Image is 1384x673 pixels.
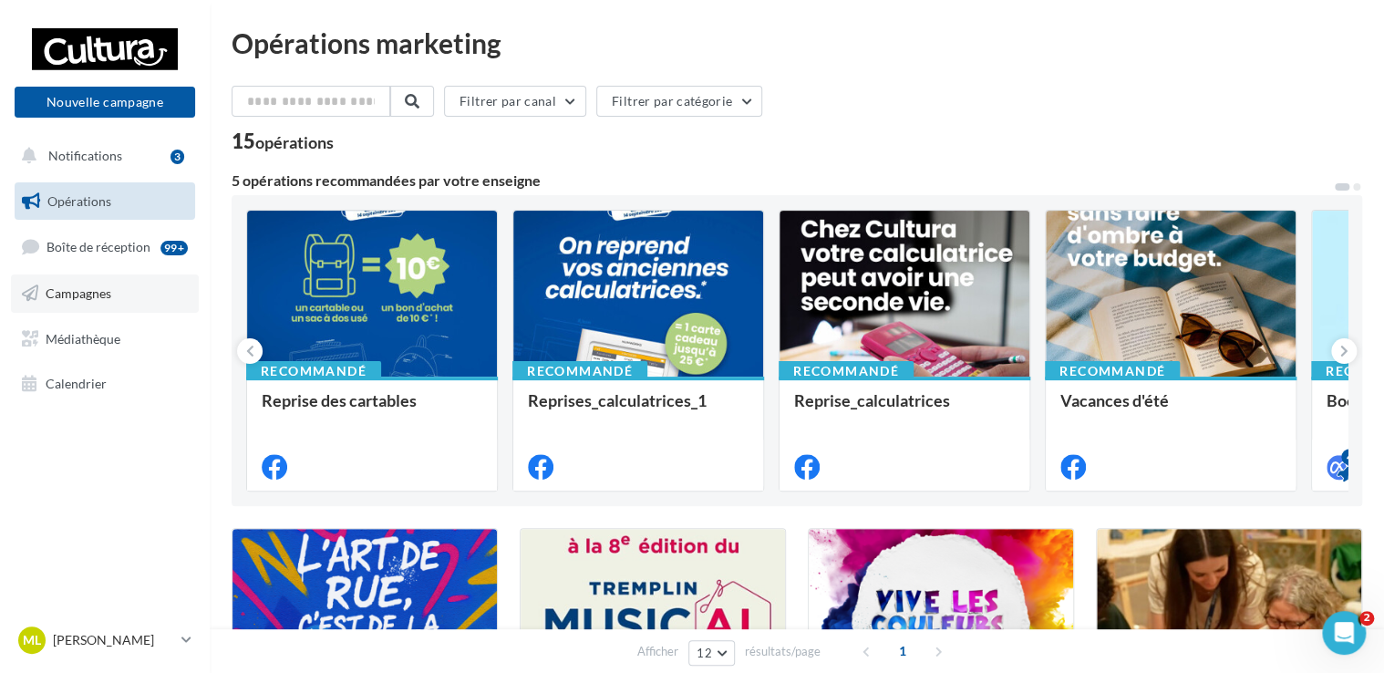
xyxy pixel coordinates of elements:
span: Boîte de réception [46,239,150,254]
a: Campagnes [11,274,199,313]
span: Notifications [48,148,122,163]
div: Vacances d'été [1060,391,1281,428]
a: Médiathèque [11,320,199,358]
div: Reprises_calculatrices_1 [528,391,749,428]
div: 99+ [160,241,188,255]
div: opérations [255,134,334,150]
a: Opérations [11,182,199,221]
button: 12 [688,640,735,666]
a: Boîte de réception99+ [11,227,199,266]
p: [PERSON_NAME] [53,631,174,649]
span: résultats/page [745,643,821,660]
div: Recommandé [246,361,381,381]
div: Recommandé [1045,361,1180,381]
span: 1 [888,637,917,666]
div: 5 opérations recommandées par votre enseigne [232,173,1333,188]
span: ML [23,631,41,649]
div: 3 [170,150,184,164]
iframe: Intercom live chat [1322,611,1366,655]
a: Calendrier [11,365,199,403]
span: Opérations [47,193,111,209]
a: ML [PERSON_NAME] [15,623,195,657]
span: Calendrier [46,376,107,391]
button: Nouvelle campagne [15,87,195,118]
button: Filtrer par catégorie [596,86,762,117]
span: Afficher [637,643,678,660]
div: Reprise des cartables [262,391,482,428]
div: Recommandé [512,361,647,381]
span: 2 [1359,611,1374,626]
div: Recommandé [779,361,914,381]
span: Médiathèque [46,330,120,346]
div: 15 [232,131,334,151]
div: Reprise_calculatrices [794,391,1015,428]
button: Filtrer par canal [444,86,586,117]
span: 12 [697,646,712,660]
div: 4 [1341,449,1358,465]
div: Opérations marketing [232,29,1362,57]
span: Campagnes [46,285,111,301]
button: Notifications 3 [11,137,191,175]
